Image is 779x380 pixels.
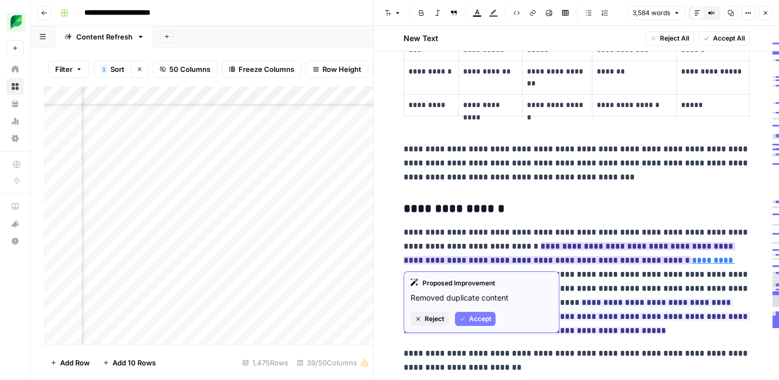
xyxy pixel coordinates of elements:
button: 1Sort [94,61,131,78]
span: Row Height [322,64,361,75]
a: Settings [6,130,24,147]
span: 3,584 words [632,8,670,18]
span: Accept All [713,34,745,43]
span: 1 [102,65,105,74]
div: 39/50 Columns [293,354,373,371]
span: Add Row [60,357,90,368]
button: Freeze Columns [222,61,301,78]
button: What's new? [6,215,24,232]
span: Accept [469,314,491,324]
button: Accept All [698,31,750,45]
span: Filter [55,64,72,75]
p: Removed duplicate content [411,292,552,303]
span: Reject [425,314,444,324]
a: Your Data [6,95,24,112]
button: 3,584 words [628,6,685,20]
div: Proposed Improvement [411,278,552,288]
span: 50 Columns [169,64,210,75]
button: Add Row [44,354,96,371]
div: What's new? [7,216,23,232]
span: Reject All [660,34,689,43]
a: AirOps Academy [6,198,24,215]
button: 50 Columns [153,61,217,78]
div: Content Refresh [76,31,133,42]
button: Workspace: SproutSocial [6,9,24,36]
a: Browse [6,78,24,95]
button: Reject [411,312,448,326]
span: Add 10 Rows [113,357,156,368]
h2: New Text [404,33,438,44]
button: Add 10 Rows [96,354,162,371]
span: Freeze Columns [239,64,294,75]
button: Help + Support [6,232,24,250]
button: Row Height [306,61,368,78]
div: 1 [101,65,107,74]
button: Filter [48,61,89,78]
button: Reject All [645,31,694,45]
a: Home [6,61,24,78]
a: Content Refresh [55,26,154,48]
div: 1,475 Rows [238,354,293,371]
button: Accept [455,312,496,326]
span: Sort [110,64,124,75]
img: SproutSocial Logo [6,12,26,32]
a: Usage [6,112,24,130]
